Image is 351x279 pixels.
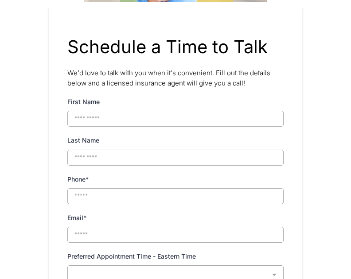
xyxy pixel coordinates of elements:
[67,135,99,146] label: Last Name
[67,251,196,262] label: Preferred Appointment Time - Eastern Time
[67,96,100,107] label: First Name
[67,212,86,223] label: Email
[67,174,89,185] label: Phone
[67,68,284,88] p: We'd love to talk with you when it's convenient. Fill out the details below and a licensed insura...
[67,34,284,60] p: Schedule a Time to Talk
